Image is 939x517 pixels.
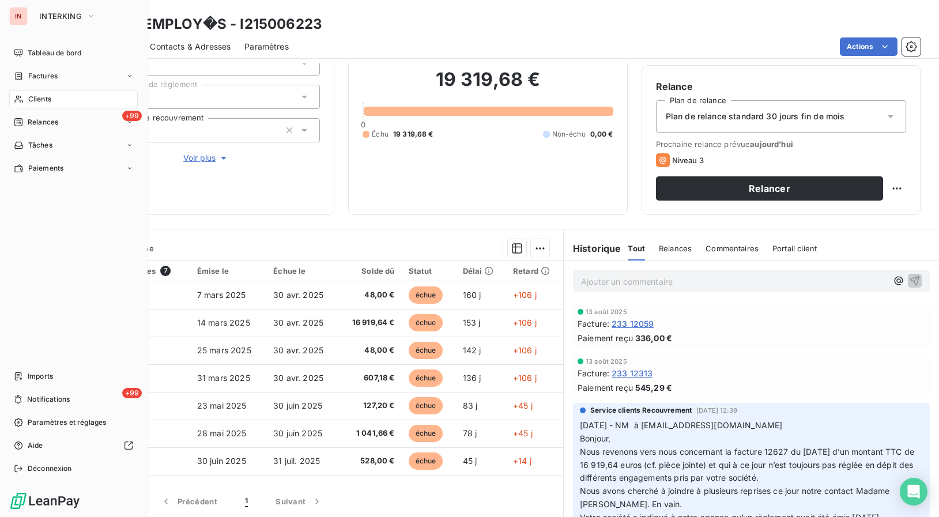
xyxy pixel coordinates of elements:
[513,401,533,410] span: +45 j
[578,367,609,379] span: Facture :
[146,489,231,514] button: Précédent
[612,318,654,330] span: 233 12059
[273,428,322,438] span: 30 juin 2025
[666,111,845,122] span: Plan de relance standard 30 jours fin de mois
[245,496,248,507] span: 1
[564,241,621,255] h6: Historique
[513,290,537,300] span: +106 j
[9,367,138,386] a: Imports
[578,382,633,394] span: Paiement reçu
[656,176,883,201] button: Relancer
[345,428,395,439] span: 1 041,66 €
[9,67,138,85] a: Factures
[9,436,138,455] a: Aide
[197,401,247,410] span: 23 mai 2025
[409,397,443,414] span: échue
[273,373,323,383] span: 30 avr. 2025
[28,117,58,127] span: Relances
[9,136,138,154] a: Tâches
[262,489,337,514] button: Suivant
[345,266,395,276] div: Solde dû
[93,152,320,164] button: Voir plus
[363,68,613,103] h2: 19 319,68 €
[463,456,477,466] span: 45 j
[28,48,81,58] span: Tableau de bord
[345,400,395,412] span: 127,20 €
[409,314,443,331] span: échue
[409,266,449,276] div: Statut
[160,266,171,276] span: 7
[150,41,231,52] span: Contacts & Adresses
[635,382,672,394] span: 545,29 €
[463,266,499,276] div: Délai
[580,420,782,443] span: [DATE] - NM à [EMAIL_ADDRESS][DOMAIN_NAME] Bonjour,
[231,489,262,514] button: 1
[28,371,53,382] span: Imports
[586,308,627,315] span: 13 août 2025
[28,440,43,451] span: Aide
[39,12,82,21] span: INTERKING
[9,113,138,131] a: +99Relances
[197,266,259,276] div: Émise le
[513,428,533,438] span: +45 j
[706,244,759,253] span: Commentaires
[122,388,142,398] span: +99
[635,332,672,344] span: 336,00 €
[578,332,633,344] span: Paiement reçu
[122,111,142,121] span: +99
[409,452,443,470] span: échue
[463,428,477,438] span: 78 j
[28,463,72,474] span: Déconnexion
[345,372,395,384] span: 607,18 €
[580,447,917,483] span: Nous revenons vers nous concernant la facture 12627 du [DATE] d’un montant TTC de 16 919,64 euros...
[28,417,106,428] span: Paramètres et réglages
[273,401,322,410] span: 30 juin 2025
[273,456,320,466] span: 31 juil. 2025
[590,129,613,139] span: 0,00 €
[273,318,323,327] span: 30 avr. 2025
[513,456,531,466] span: +14 j
[409,369,443,387] span: échue
[393,129,433,139] span: 19 319,68 €
[513,345,537,355] span: +106 j
[463,345,481,355] span: 142 j
[580,486,892,509] span: Nous avons cherché à joindre à plusieurs reprises ce jour notre contact Madame [PERSON_NAME]. En ...
[409,286,443,304] span: échue
[197,318,250,327] span: 14 mars 2025
[409,342,443,359] span: échue
[513,318,537,327] span: +106 j
[463,290,481,300] span: 160 j
[9,44,138,62] a: Tableau de bord
[9,413,138,432] a: Paramètres et réglages
[197,290,246,300] span: 7 mars 2025
[28,140,52,150] span: Tâches
[578,318,609,330] span: Facture :
[513,373,537,383] span: +106 j
[463,401,478,410] span: 83 j
[273,266,331,276] div: Échue le
[28,94,51,104] span: Clients
[9,159,138,178] a: Paiements
[900,478,927,505] div: Open Intercom Messenger
[463,373,481,383] span: 136 j
[345,455,395,467] span: 528,00 €
[659,244,692,253] span: Relances
[840,37,897,56] button: Actions
[552,129,586,139] span: Non-échu
[463,318,481,327] span: 153 j
[696,407,737,414] span: [DATE] 12:39
[372,129,389,139] span: Échu
[345,317,395,329] span: 16 919,64 €
[656,80,906,93] h6: Relance
[28,71,58,81] span: Factures
[590,405,692,416] span: Service clients Recouvrement
[273,345,323,355] span: 30 avr. 2025
[345,345,395,356] span: 48,00 €
[612,367,653,379] span: 233 12313
[101,14,322,35] h3: CLUB EMPLOY�S - I215006223
[672,156,704,165] span: Niveau 3
[345,289,395,301] span: 48,00 €
[197,345,251,355] span: 25 mars 2025
[361,120,365,129] span: 0
[513,266,556,276] div: Retard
